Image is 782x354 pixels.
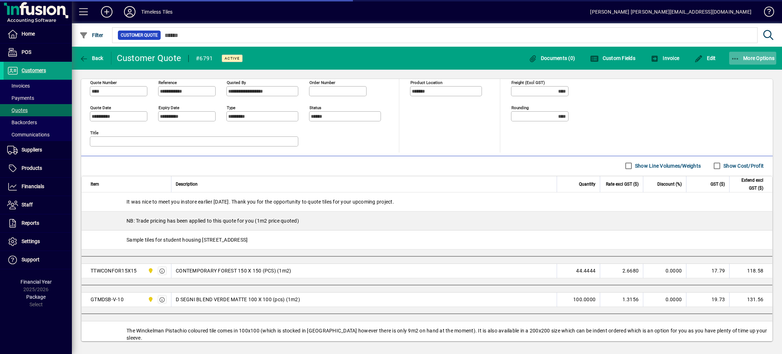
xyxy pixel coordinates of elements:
app-page-header-button: Back [72,52,111,65]
span: Payments [7,95,34,101]
span: Financials [22,183,44,189]
div: NB: Trade pricing has been applied to this quote for you (1m2 price quoted) [82,211,772,230]
button: Filter [78,29,105,42]
span: 100.0000 [573,296,595,303]
span: 44.4444 [576,267,595,274]
a: Settings [4,233,72,251]
a: Suppliers [4,141,72,159]
span: Customer Quote [121,32,158,39]
div: TTWCONFOR15X15 [91,267,137,274]
span: Package [26,294,46,300]
span: Reports [22,220,39,226]
div: 2.6680 [604,267,639,274]
span: Rate excl GST ($) [606,180,639,188]
a: Knowledge Base [759,1,773,25]
div: Customer Quote [117,52,181,64]
span: CONTEMPORARY FOREST 150 X 150 (PCS) (1m2) [176,267,291,274]
span: Dunedin [146,267,154,275]
a: Reports [4,214,72,232]
td: 131.56 [729,293,772,307]
td: 0.0000 [643,293,686,307]
span: Invoices [7,83,30,89]
mat-label: Quoted by [227,80,246,85]
button: Add [95,5,118,18]
a: Home [4,25,72,43]
span: Support [22,257,40,262]
button: Custom Fields [588,52,637,65]
span: Documents (0) [528,55,575,61]
mat-label: Quote date [90,105,111,110]
span: Communications [7,132,50,138]
span: Active [225,56,240,61]
span: Backorders [7,120,37,125]
span: Discount (%) [657,180,682,188]
a: Staff [4,196,72,214]
div: #6791 [196,53,213,64]
div: GTMDSB-V-10 [91,296,124,303]
span: Products [22,165,42,171]
span: GST ($) [710,180,725,188]
mat-label: Status [309,105,321,110]
mat-label: Expiry date [158,105,179,110]
div: [PERSON_NAME] [PERSON_NAME][EMAIL_ADDRESS][DOMAIN_NAME] [590,6,751,18]
div: 1.3156 [604,296,639,303]
button: Back [78,52,105,65]
a: Backorders [4,116,72,129]
div: Sample tiles for student housing [STREET_ADDRESS] [82,230,772,249]
div: Timeless Tiles [141,6,172,18]
label: Show Line Volumes/Weights [634,162,701,169]
a: Financials [4,178,72,196]
button: Edit [693,52,718,65]
td: 118.58 [729,264,772,278]
button: Documents (0) [526,52,577,65]
mat-label: Type [227,105,235,110]
span: Extend excl GST ($) [734,176,763,192]
a: Support [4,251,72,269]
td: 19.73 [686,293,729,307]
mat-label: Quote number [90,80,117,85]
a: POS [4,43,72,61]
mat-label: Product location [410,80,442,85]
button: Profile [118,5,141,18]
mat-label: Freight (excl GST) [511,80,545,85]
span: Edit [694,55,716,61]
a: Invoices [4,80,72,92]
a: Quotes [4,104,72,116]
a: Products [4,159,72,177]
span: Filter [79,32,103,38]
mat-label: Reference [158,80,177,85]
span: Description [176,180,198,188]
button: Invoice [649,52,681,65]
span: Settings [22,238,40,244]
span: Invoice [650,55,679,61]
span: Item [91,180,99,188]
span: Quantity [579,180,595,188]
span: Custom Fields [590,55,635,61]
span: More Options [731,55,775,61]
button: More Options [729,52,777,65]
span: Back [79,55,103,61]
mat-label: Title [90,130,98,135]
span: D SEGNI BLEND VERDE MATTE 100 X 100 (pcs) (1m2) [176,296,300,303]
span: POS [22,49,31,55]
td: 0.0000 [643,264,686,278]
div: It was nice to meet you instore earlier [DATE]. Thank you for the opportunity to quote tiles for ... [82,192,772,211]
label: Show Cost/Profit [722,162,764,169]
span: Dunedin [146,295,154,303]
span: Home [22,31,35,37]
a: Communications [4,129,72,141]
td: 17.79 [686,264,729,278]
mat-label: Rounding [511,105,529,110]
span: Financial Year [20,279,52,285]
a: Payments [4,92,72,104]
span: Suppliers [22,147,42,153]
mat-label: Order number [309,80,335,85]
span: Quotes [7,107,28,113]
div: The Winckelman Pistachio coloured tile comes in 100x100 (which is stocked in [GEOGRAPHIC_DATA] ho... [82,321,772,347]
span: Staff [22,202,33,208]
span: Customers [22,67,46,73]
